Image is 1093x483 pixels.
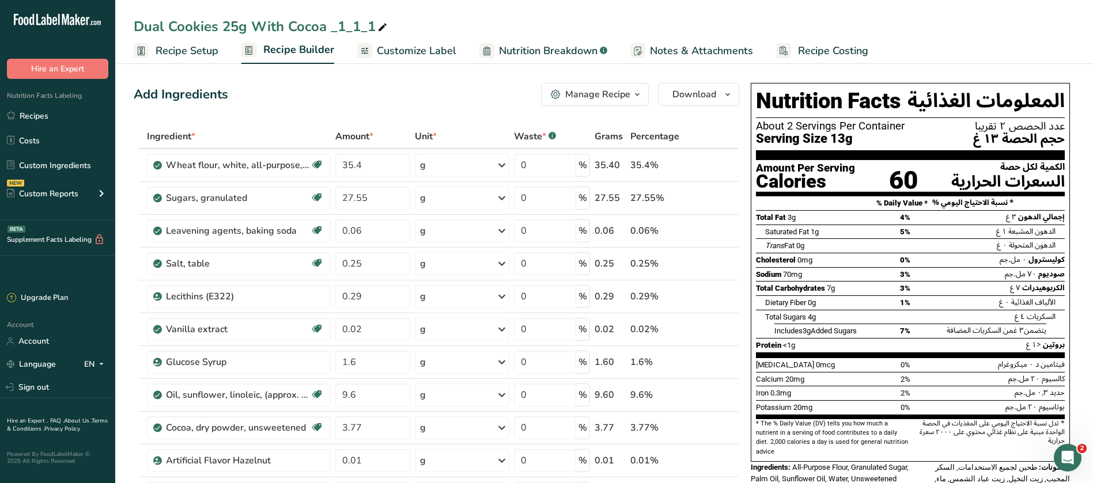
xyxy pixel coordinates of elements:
span: الكربوهيدرات [1022,280,1065,296]
span: 0% [901,360,910,369]
div: 0.29% [630,290,684,303]
span: ٢٠ مل.جم [1005,399,1037,415]
span: Cholesterol [756,256,796,264]
button: Download [658,83,739,106]
span: Recipe Builder [263,42,334,58]
span: Percentage [630,130,679,143]
span: Unit [415,130,437,143]
span: Download [672,88,716,101]
span: Serving Size 13g [756,132,853,146]
div: % نسبة الاحتياج اليومي * [932,197,1065,209]
span: 0mcg [816,360,835,369]
div: g [420,224,426,238]
div: 60 [889,172,918,190]
button: Manage Recipe [541,83,649,106]
span: <1g [783,341,795,349]
span: 2 [1077,444,1087,453]
span: Iron [756,389,769,397]
span: 1g [811,227,819,236]
span: Notes & Attachments [650,43,753,59]
a: About Us . [64,417,92,425]
span: 0mg [797,256,812,264]
div: الكمية لكل حصة [951,160,1065,189]
span: 4% [900,213,910,222]
span: 3% [900,270,910,279]
span: Fat [765,241,795,250]
span: 3g [788,213,796,222]
div: g [420,355,426,369]
div: 0.01% [630,454,684,467]
span: عدد الحصص ٢ تقريبا [975,120,1065,132]
span: 4g [808,313,816,321]
div: Artificial Flavor Hazelnut [166,454,310,467]
div: Oil, sunflower, linoleic, (approx. 65%) [166,388,310,402]
div: 0.25% [630,257,684,271]
span: 20mg [793,403,812,412]
div: 35.40 [595,158,626,172]
div: 3.77 [595,421,626,435]
span: Recipe Costing [798,43,868,59]
a: Recipe Setup [134,38,218,64]
span: 0% [900,256,910,264]
div: Cocoa, dry powder, unsweetened [166,421,310,435]
div: About 2 Servings Per Container [756,120,1065,132]
div: g [420,454,426,467]
span: Amount [335,130,373,143]
span: يتضمن من السكريات المضافة [947,322,1046,339]
span: Calcium [756,375,784,383]
span: ٣ غ [1006,209,1016,225]
div: 0.29 [595,290,626,303]
span: ٠ غ [997,237,1007,253]
a: Customize Label [357,38,456,64]
span: حجم الحصة ١٣ غ [973,132,1065,146]
div: BETA [7,226,25,233]
span: الدهون المتحولة [1009,237,1056,253]
span: المكونات: [1039,463,1070,471]
span: 3% [900,284,910,292]
span: Sodium [756,270,781,279]
span: ٣ غ [1013,322,1024,339]
span: 2% [901,389,910,397]
a: Privacy Policy [44,425,80,433]
span: 3g [803,326,811,335]
i: Trans [765,241,784,250]
span: ٧ غ [1010,280,1020,296]
div: Sugars, granulated [166,191,310,205]
div: * تدل نسبة الاحتياج اليومي على المغذيات في الحصة الواحدة مبنية على نظام غذائي محتوي على ٢٠٠٠ سعرة... [910,419,1065,457]
span: Total Sugars [765,313,806,321]
span: المعلومات الغذائية [907,88,1065,115]
div: 1.60 [595,355,626,369]
div: 27.55% [630,191,684,205]
div: Lecithins (E322) [166,290,310,303]
iframe: Intercom live chat [1054,444,1081,471]
a: Terms & Conditions . [7,417,108,433]
span: <١ غ [1026,337,1041,353]
span: السكريات [1027,309,1056,325]
div: Calories [756,174,855,189]
span: Customize Label [377,43,456,59]
div: Powered By FoodLabelMaker © 2025 All Rights Reserved [7,451,108,465]
div: * The % Daily Value (DV) tells you how much a nutrient in a serving of food contributes to a dail... [756,419,910,457]
a: Recipe Builder [241,37,334,64]
span: Ingredient [147,130,195,143]
span: كوليسترول [1028,252,1065,268]
div: Amount Per Serving [756,163,855,189]
div: Vanilla extract [166,322,310,336]
div: g [420,388,426,402]
div: Add Ingredients [134,85,228,104]
span: الدهون المشبعة [1008,223,1056,239]
div: g [420,158,426,172]
span: 20mg [785,375,804,383]
div: السعرات الحرارية [951,174,1065,189]
span: فيتامين د [1035,356,1065,372]
span: 1% [900,298,910,307]
span: ٧٠ مل.جم [1005,266,1037,282]
span: 0g [808,298,816,307]
div: 9.6% [630,388,684,402]
div: g [420,421,426,435]
div: g [420,191,426,205]
div: 0.01 [595,454,626,467]
span: Ingredients: [751,463,791,471]
div: % Daily Value * [756,197,928,209]
a: Nutrition Breakdown [479,38,607,64]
